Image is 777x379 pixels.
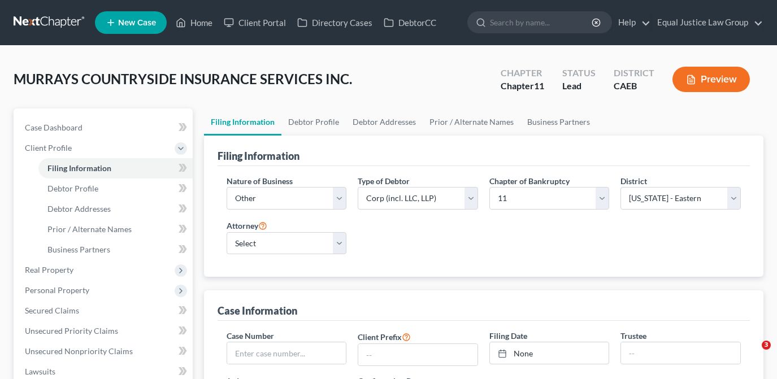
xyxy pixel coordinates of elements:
[501,80,544,93] div: Chapter
[38,158,193,178] a: Filing Information
[489,330,527,342] label: Filing Date
[489,175,570,187] label: Chapter of Bankruptcy
[614,80,654,93] div: CAEB
[16,341,193,361] a: Unsecured Nonpriority Claims
[358,175,410,187] label: Type of Debtor
[218,304,297,317] div: Case Information
[620,175,647,187] label: District
[25,123,83,132] span: Case Dashboard
[25,326,118,336] span: Unsecured Priority Claims
[16,321,193,341] a: Unsecured Priority Claims
[672,67,750,92] button: Preview
[218,12,292,33] a: Client Portal
[47,204,111,214] span: Debtor Addresses
[652,12,763,33] a: Equal Justice Law Group
[25,265,73,275] span: Real Property
[520,108,597,136] a: Business Partners
[534,80,544,91] span: 11
[218,149,299,163] div: Filing Information
[378,12,442,33] a: DebtorCC
[501,67,544,80] div: Chapter
[621,342,740,364] input: --
[227,219,267,232] label: Attorney
[25,285,89,295] span: Personal Property
[47,245,110,254] span: Business Partners
[47,224,132,234] span: Prior / Alternate Names
[423,108,520,136] a: Prior / Alternate Names
[490,342,609,364] a: None
[16,300,193,321] a: Secured Claims
[170,12,218,33] a: Home
[16,117,193,138] a: Case Dashboard
[14,71,352,87] span: MURRAYS COUNTRYSIDE INSURANCE SERVICES INC.
[47,163,111,173] span: Filing Information
[25,367,55,376] span: Lawsuits
[25,346,133,356] span: Unsecured Nonpriority Claims
[358,330,411,343] label: Client Prefix
[38,239,193,260] a: Business Partners
[562,80,596,93] div: Lead
[614,67,654,80] div: District
[227,342,346,364] input: Enter case number...
[25,143,72,153] span: Client Profile
[25,306,79,315] span: Secured Claims
[762,341,771,350] span: 3
[204,108,281,136] a: Filing Information
[358,344,478,365] input: --
[227,175,293,187] label: Nature of Business
[281,108,346,136] a: Debtor Profile
[292,12,378,33] a: Directory Cases
[118,19,156,27] span: New Case
[620,330,646,342] label: Trustee
[47,184,98,193] span: Debtor Profile
[346,108,423,136] a: Debtor Addresses
[227,330,274,342] label: Case Number
[562,67,596,80] div: Status
[38,178,193,199] a: Debtor Profile
[739,341,766,368] iframe: Intercom live chat
[490,12,593,33] input: Search by name...
[38,199,193,219] a: Debtor Addresses
[38,219,193,239] a: Prior / Alternate Names
[613,12,650,33] a: Help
